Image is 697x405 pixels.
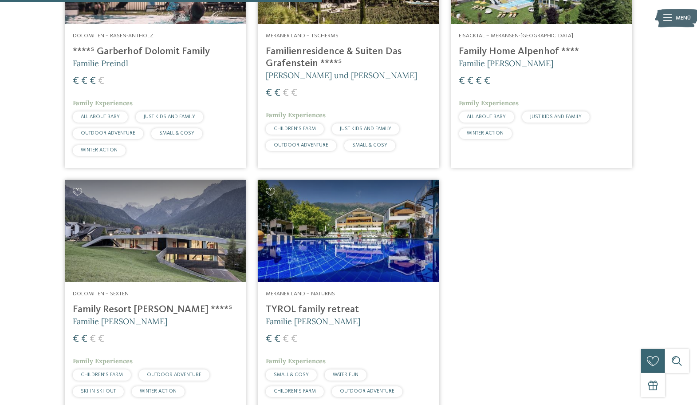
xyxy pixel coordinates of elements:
[81,389,116,394] span: SKI-IN SKI-OUT
[476,76,482,87] span: €
[73,76,79,87] span: €
[81,334,87,345] span: €
[98,76,104,87] span: €
[144,114,195,119] span: JUST KIDS AND FAMILY
[73,46,238,58] h4: ****ˢ Garberhof Dolomit Family
[266,33,339,39] span: Meraner Land – Tscherms
[266,334,272,345] span: €
[159,131,194,136] span: SMALL & COSY
[274,389,316,394] span: CHILDREN’S FARM
[90,334,96,345] span: €
[140,389,177,394] span: WINTER ACTION
[266,316,360,326] span: Familie [PERSON_NAME]
[291,334,297,345] span: €
[73,304,238,316] h4: Family Resort [PERSON_NAME] ****ˢ
[352,143,387,148] span: SMALL & COSY
[467,114,506,119] span: ALL ABOUT BABY
[73,357,133,365] span: Family Experiences
[258,180,439,282] img: Familien Wellness Residence Tyrol ****
[459,76,465,87] span: €
[73,316,167,326] span: Familie [PERSON_NAME]
[266,111,326,119] span: Family Experiences
[459,46,624,58] h4: Family Home Alpenhof ****
[266,70,417,80] span: [PERSON_NAME] und [PERSON_NAME]
[274,372,309,377] span: SMALL & COSY
[147,372,201,377] span: OUTDOOR ADVENTURE
[65,180,246,282] img: Family Resort Rainer ****ˢ
[266,304,431,316] h4: TYROL family retreat
[266,88,272,99] span: €
[73,58,128,68] span: Familie Preindl
[459,33,574,39] span: Eisacktal – Meransen-[GEOGRAPHIC_DATA]
[81,147,118,153] span: WINTER ACTION
[274,334,280,345] span: €
[333,372,358,377] span: WATER FUN
[484,76,491,87] span: €
[274,126,316,131] span: CHILDREN’S FARM
[283,334,289,345] span: €
[266,357,326,365] span: Family Experiences
[73,334,79,345] span: €
[459,58,554,68] span: Familie [PERSON_NAME]
[467,131,504,136] span: WINTER ACTION
[340,389,394,394] span: OUTDOOR ADVENTURE
[274,88,280,99] span: €
[73,99,133,107] span: Family Experiences
[73,33,154,39] span: Dolomiten – Rasen-Antholz
[468,76,474,87] span: €
[340,126,391,131] span: JUST KIDS AND FAMILY
[81,372,123,377] span: CHILDREN’S FARM
[98,334,104,345] span: €
[90,76,96,87] span: €
[81,114,120,119] span: ALL ABOUT BABY
[81,76,87,87] span: €
[266,46,431,70] h4: Familienresidence & Suiten Das Grafenstein ****ˢ
[291,88,297,99] span: €
[266,291,335,297] span: Meraner Land – Naturns
[274,143,328,148] span: OUTDOOR ADVENTURE
[283,88,289,99] span: €
[530,114,582,119] span: JUST KIDS AND FAMILY
[73,291,129,297] span: Dolomiten – Sexten
[459,99,519,107] span: Family Experiences
[81,131,135,136] span: OUTDOOR ADVENTURE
